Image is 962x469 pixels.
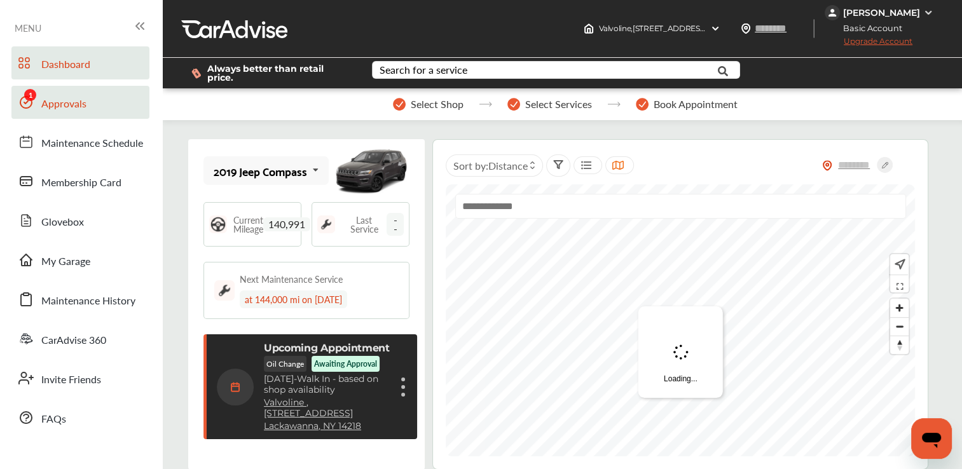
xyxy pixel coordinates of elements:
a: Maintenance Schedule [11,125,149,158]
iframe: Button to launch messaging window [911,418,952,459]
button: Reset bearing to north [890,336,909,354]
span: Select Services [525,99,592,110]
img: location_vector.a44bc228.svg [741,24,751,34]
a: Dashboard [11,46,149,79]
span: Distance [488,158,527,173]
p: Upcoming Appointment [264,342,390,354]
span: Upgrade Account [825,36,912,52]
img: dollor_label_vector.a70140d1.svg [191,68,201,79]
span: [DATE] [264,373,294,384]
img: location_vector_orange.38f05af8.svg [822,160,832,171]
img: WGsFRI8htEPBVLJbROoPRyZpYNWhNONpIPPETTm6eUC0GeLEiAAAAAElFTkSuQmCC [923,8,933,18]
div: Loading... [638,306,723,398]
button: Zoom in [890,299,909,317]
span: Last Service [341,215,387,233]
span: Maintenance Schedule [41,135,143,152]
span: Approvals [41,96,86,112]
img: steering_logo [209,215,227,233]
span: Invite Friends [41,372,101,388]
span: MENU [15,23,41,33]
span: Membership Card [41,175,121,191]
img: header-down-arrow.9dd2ce7d.svg [710,24,720,34]
a: Glovebox [11,204,149,237]
img: stepper-checkmark.b5569197.svg [636,98,649,111]
button: Zoom out [890,317,909,336]
div: Next Maintenance Service [240,273,343,285]
div: 2019 Jeep Compass [214,165,307,177]
a: Valvoline ,[STREET_ADDRESS] [264,397,390,419]
canvas: Map [446,184,915,456]
img: calendar-icon.35d1de04.svg [217,369,254,405]
p: Walk In - based on shop availability [264,374,390,395]
a: Membership Card [11,165,149,198]
p: Awaiting Approval [314,358,377,369]
span: CarAdvise 360 [41,332,106,349]
span: Dashboard [41,57,90,73]
a: CarAdvise 360 [11,322,149,355]
span: Zoom out [890,318,909,336]
img: stepper-checkmark.b5569197.svg [507,98,520,111]
a: FAQs [11,401,149,434]
a: Maintenance History [11,283,149,316]
a: Lackawanna, NY 14218 [264,421,361,432]
img: jVpblrzwTbfkPYzPPzSLxeg0AAAAASUVORK5CYII= [825,5,840,20]
img: stepper-arrow.e24c07c6.svg [479,102,492,107]
span: Select Shop [411,99,464,110]
span: Current Mileage [233,215,263,233]
span: Maintenance History [41,293,135,309]
div: [PERSON_NAME] [843,7,920,18]
span: Glovebox [41,214,84,231]
span: Valvoline , [STREET_ADDRESS] Lackawanna , NY 14218 [599,24,788,33]
span: FAQs [41,411,66,428]
a: Approvals [11,86,149,119]
img: mobile_13049_st0640_046.jpg [333,142,409,200]
span: Basic Account [826,22,912,35]
img: maintenance_logo [214,280,235,301]
img: recenter.ce011a49.svg [892,257,905,271]
span: Book Appointment [654,99,738,110]
span: 140,991 [263,217,310,231]
span: -- [387,213,404,236]
span: Sort by : [453,158,527,173]
a: Invite Friends [11,362,149,395]
img: stepper-checkmark.b5569197.svg [393,98,406,111]
img: stepper-arrow.e24c07c6.svg [607,102,621,107]
img: header-divider.bc55588e.svg [813,19,814,38]
span: My Garage [41,254,90,270]
img: header-home-logo.8d720a4f.svg [584,24,594,34]
a: My Garage [11,243,149,276]
div: Search for a service [380,65,467,75]
div: at 144,000 mi on [DATE] [240,290,347,308]
span: - [294,373,297,384]
p: Oil Change [264,356,306,372]
span: Always better than retail price. [207,64,352,82]
img: maintenance_logo [317,215,335,233]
